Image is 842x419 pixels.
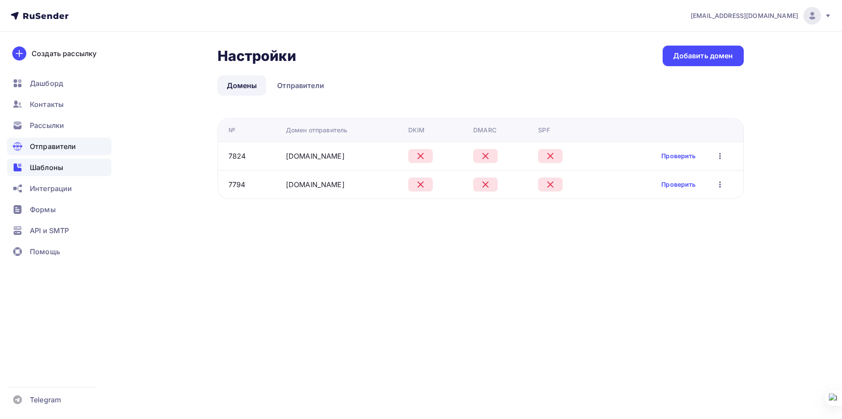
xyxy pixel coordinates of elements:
[218,75,267,96] a: Домены
[30,141,76,152] span: Отправители
[218,47,296,65] h2: Настройки
[30,204,56,215] span: Формы
[30,120,64,131] span: Рассылки
[473,126,496,135] div: DMARC
[538,126,549,135] div: SPF
[30,78,63,89] span: Дашборд
[691,7,831,25] a: [EMAIL_ADDRESS][DOMAIN_NAME]
[268,75,333,96] a: Отправители
[7,159,111,176] a: Шаблоны
[7,75,111,92] a: Дашборд
[661,152,696,160] a: Проверить
[30,183,72,194] span: Интеграции
[7,138,111,155] a: Отправители
[7,96,111,113] a: Контакты
[228,151,246,161] div: 7824
[30,162,63,173] span: Шаблоны
[32,48,96,59] div: Создать рассылку
[673,51,733,61] div: Добавить домен
[228,126,235,135] div: №
[286,180,345,189] a: [DOMAIN_NAME]
[661,180,696,189] a: Проверить
[691,11,798,20] span: [EMAIL_ADDRESS][DOMAIN_NAME]
[30,99,64,110] span: Контакты
[228,179,246,190] div: 7794
[30,394,61,405] span: Telegram
[7,201,111,218] a: Формы
[7,117,111,134] a: Рассылки
[30,246,60,257] span: Помощь
[286,126,347,135] div: Домен отправитель
[286,152,345,160] a: [DOMAIN_NAME]
[30,225,69,236] span: API и SMTP
[408,126,425,135] div: DKIM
